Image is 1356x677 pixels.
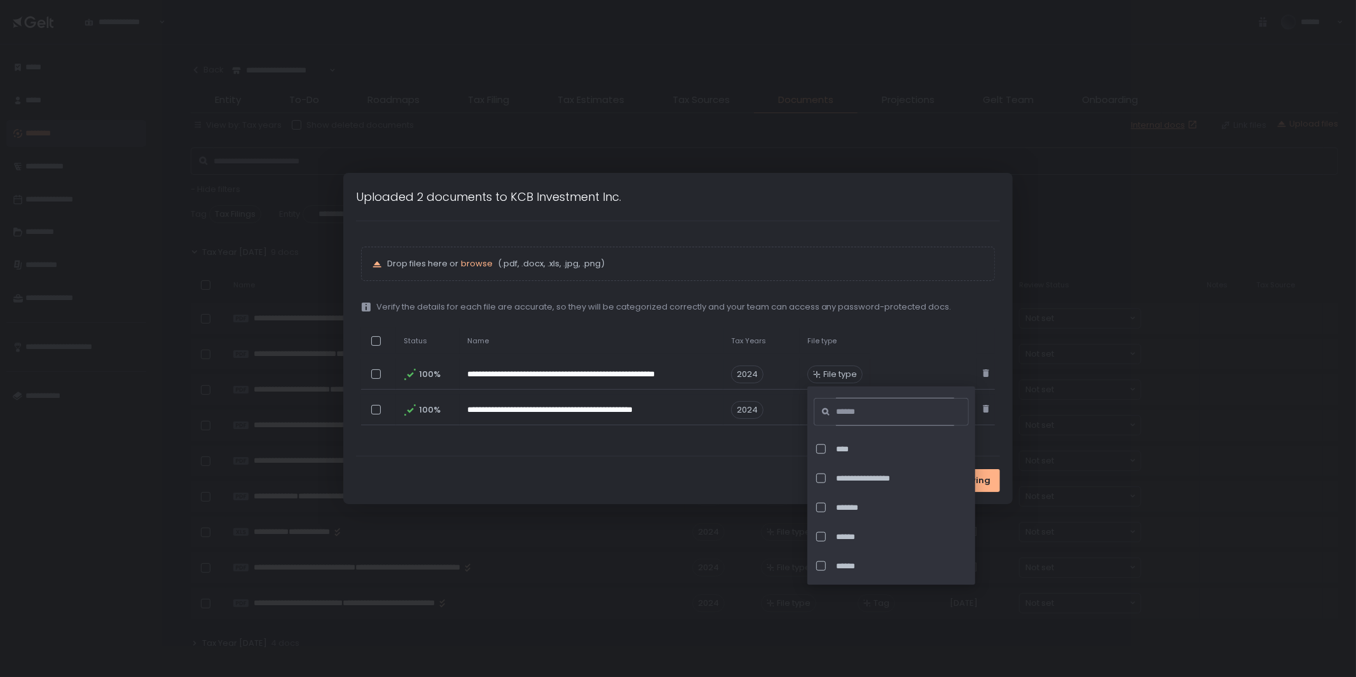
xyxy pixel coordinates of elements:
span: Name [467,336,489,346]
span: 2024 [731,366,764,383]
h1: Uploaded 2 documents to KCB Investment Inc. [356,188,621,205]
span: Verify the details for each file are accurate, so they will be categorized correctly and your tea... [376,301,952,313]
span: File type [807,336,837,346]
span: File type [823,369,857,380]
span: 100% [419,404,439,416]
button: browse [461,258,493,270]
span: Tax Years [731,336,766,346]
span: 2024 [731,401,764,419]
span: (.pdf, .docx, .xls, .jpg, .png) [495,258,605,270]
p: Drop files here or [387,258,985,270]
span: Status [404,336,427,346]
span: 100% [419,369,439,380]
